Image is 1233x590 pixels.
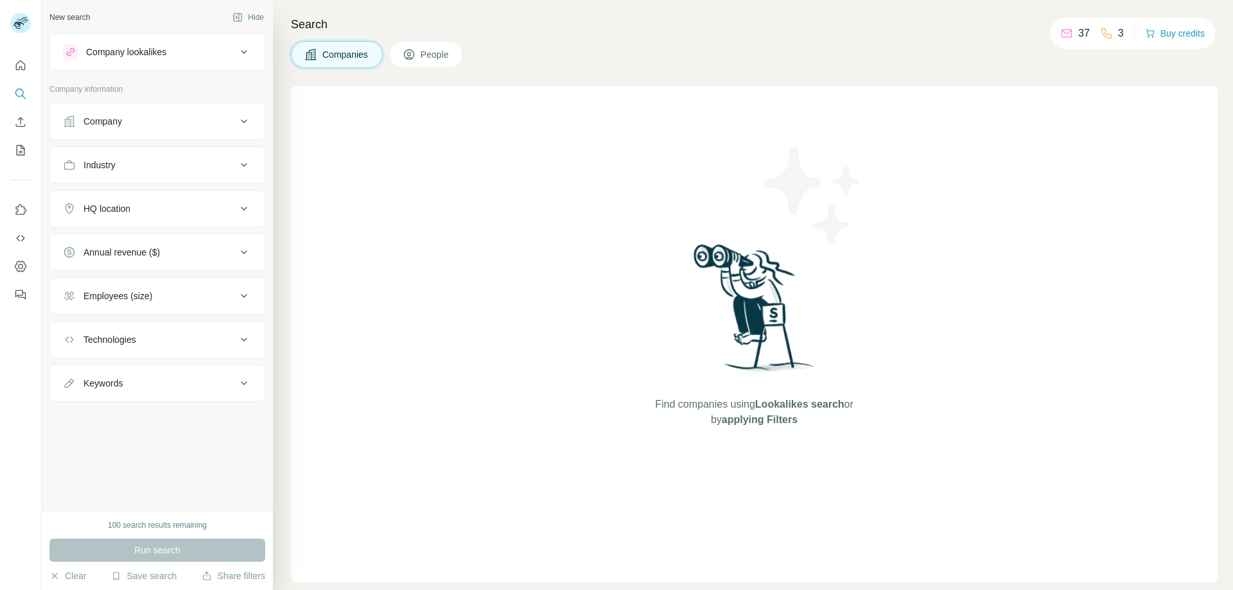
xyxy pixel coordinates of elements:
[50,281,265,311] button: Employees (size)
[10,139,31,162] button: My lists
[83,159,116,171] div: Industry
[722,414,798,425] span: applying Filters
[50,237,265,268] button: Annual revenue ($)
[49,12,90,23] div: New search
[83,377,123,390] div: Keywords
[421,48,450,61] span: People
[10,227,31,250] button: Use Surfe API
[1145,24,1205,42] button: Buy credits
[50,324,265,355] button: Technologies
[83,333,136,346] div: Technologies
[10,82,31,105] button: Search
[50,37,265,67] button: Company lookalikes
[202,569,265,582] button: Share filters
[49,83,265,95] p: Company information
[10,198,31,221] button: Use Surfe on LinkedIn
[83,115,122,128] div: Company
[223,8,273,27] button: Hide
[688,241,821,384] img: Surfe Illustration - Woman searching with binoculars
[50,368,265,399] button: Keywords
[83,246,160,259] div: Annual revenue ($)
[83,290,152,302] div: Employees (size)
[50,193,265,224] button: HQ location
[322,48,369,61] span: Companies
[111,569,177,582] button: Save search
[291,15,1218,33] h4: Search
[1078,26,1090,41] p: 37
[10,54,31,77] button: Quick start
[10,283,31,306] button: Feedback
[651,397,857,428] span: Find companies using or by
[10,255,31,278] button: Dashboard
[86,46,166,58] div: Company lookalikes
[108,519,207,531] div: 100 search results remaining
[10,110,31,134] button: Enrich CSV
[83,202,130,215] div: HQ location
[1118,26,1124,41] p: 3
[755,137,870,253] img: Surfe Illustration - Stars
[50,106,265,137] button: Company
[49,569,86,582] button: Clear
[50,150,265,180] button: Industry
[755,399,844,410] span: Lookalikes search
